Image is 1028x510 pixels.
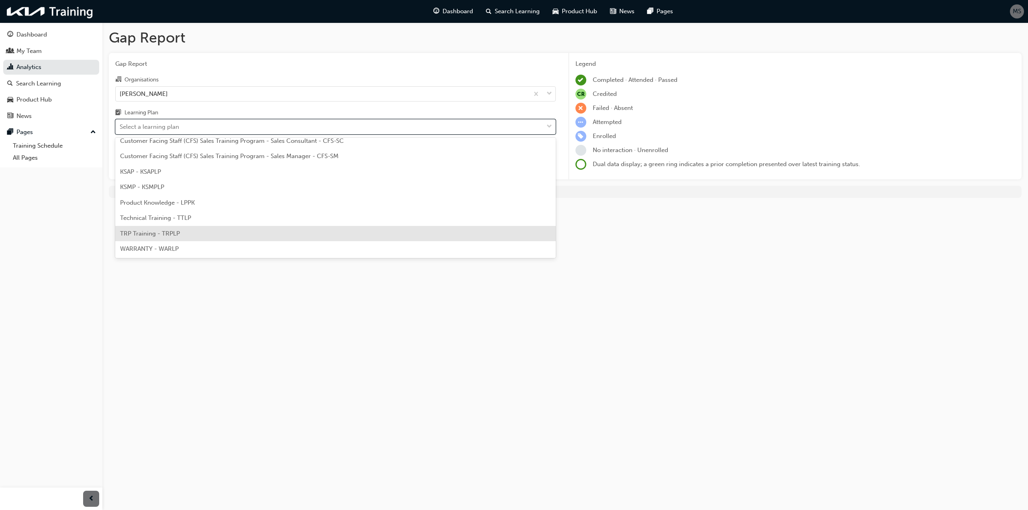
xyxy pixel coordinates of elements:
span: search-icon [7,80,13,87]
span: null-icon [575,89,586,100]
span: down-icon [547,122,552,132]
span: TRP Training - TRPLP [120,230,180,237]
span: Enrolled [593,132,616,140]
span: people-icon [7,48,13,55]
a: Search Learning [3,76,99,91]
span: prev-icon [88,494,94,504]
span: MS [1013,7,1021,16]
span: Technical Training - TTLP [120,214,191,221]
button: DashboardMy TeamAnalyticsSearch LearningProduct HubNews [3,26,99,125]
span: car-icon [7,96,13,104]
a: news-iconNews [604,3,641,20]
div: News [16,112,32,121]
div: Select a learning plan [120,122,179,132]
span: organisation-icon [115,76,121,83]
div: Product Hub [16,95,52,104]
a: All Pages [10,152,99,164]
span: Pages [657,7,673,16]
span: news-icon [7,113,13,120]
span: up-icon [90,127,96,138]
span: learningRecordVerb_ATTEMPT-icon [575,117,586,128]
span: Search Learning [495,7,540,16]
img: kia-training [4,3,96,20]
button: Pages [3,125,99,140]
span: learningRecordVerb_NONE-icon [575,145,586,156]
a: search-iconSearch Learning [479,3,546,20]
span: News [619,7,634,16]
button: MS [1010,4,1024,18]
a: guage-iconDashboard [427,3,479,20]
span: Product Knowledge - LPPK [120,199,195,206]
span: Customer Facing Staff (CFS) Sales Training Program - Sales Manager - CFS-SM [120,152,339,160]
a: Training Schedule [10,140,99,152]
span: Attempted [593,118,622,126]
span: KSAP - KSAPLP [120,168,161,175]
span: Completed · Attended · Passed [593,76,677,83]
span: Credited [593,90,617,98]
span: search-icon [486,6,492,16]
span: Dashboard [443,7,473,16]
span: Product Hub [562,7,597,16]
div: Dashboard [16,30,47,39]
span: learningRecordVerb_COMPLETE-icon [575,75,586,85]
a: Product Hub [3,92,99,107]
a: Analytics [3,60,99,75]
span: Gap Report [115,59,556,69]
span: Dual data display; a green ring indicates a prior completion presented over latest training status. [593,161,860,168]
span: No interaction · Unenrolled [593,146,668,154]
div: Learning Plan [124,109,158,117]
span: learningRecordVerb_FAIL-icon [575,103,586,114]
div: Organisations [124,76,159,84]
span: pages-icon [647,6,653,16]
div: Legend [575,59,1016,69]
span: chart-icon [7,64,13,71]
div: Search Learning [16,79,61,88]
span: pages-icon [7,129,13,136]
span: news-icon [610,6,616,16]
span: down-icon [547,89,552,99]
span: KSMP - KSMPLP [120,183,164,191]
span: guage-icon [7,31,13,39]
div: My Team [16,47,42,56]
span: guage-icon [433,6,439,16]
a: pages-iconPages [641,3,679,20]
span: WARRANTY - WARLP [120,245,179,252]
a: car-iconProduct Hub [546,3,604,20]
a: Dashboard [3,27,99,42]
span: car-icon [553,6,559,16]
a: News [3,109,99,124]
div: Pages [16,128,33,137]
a: My Team [3,44,99,59]
h1: Gap Report [109,29,1022,47]
span: learningRecordVerb_ENROLL-icon [575,131,586,142]
div: [PERSON_NAME] [120,89,168,98]
span: Failed · Absent [593,104,633,112]
span: learningplan-icon [115,110,121,117]
span: Customer Facing Staff (CFS) Sales Training Program - Sales Consultant - CFS-SC [120,137,344,144]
